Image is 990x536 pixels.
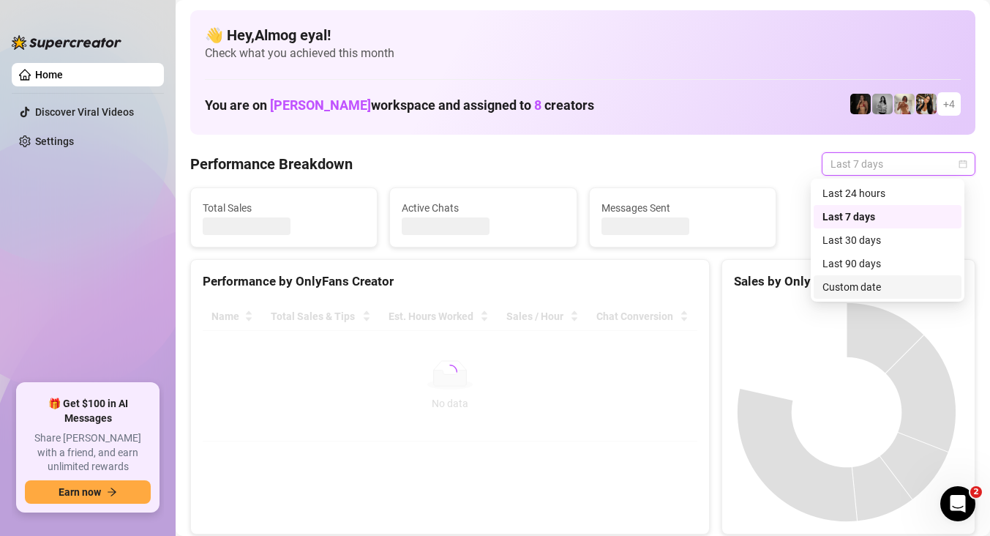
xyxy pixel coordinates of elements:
span: Check what you achieved this month [205,45,961,62]
span: 2 [970,486,982,498]
span: loading [440,362,460,382]
span: 8 [534,97,541,113]
span: Total Sales [203,200,365,216]
div: Last 24 hours [822,185,953,201]
span: 🎁 Get $100 in AI Messages [25,397,151,425]
span: calendar [959,160,967,168]
button: Earn nowarrow-right [25,480,151,504]
div: Last 30 days [814,228,961,252]
a: Discover Viral Videos [35,106,134,118]
a: Settings [35,135,74,147]
img: D [850,94,871,114]
img: AD [916,94,937,114]
div: Performance by OnlyFans Creator [203,272,697,291]
div: Last 30 days [822,232,953,248]
div: Last 7 days [822,209,953,225]
img: A [872,94,893,114]
div: Sales by OnlyFans Creator [734,272,963,291]
h1: You are on workspace and assigned to creators [205,97,594,113]
div: Last 90 days [822,256,953,272]
a: Home [35,69,63,81]
span: Share [PERSON_NAME] with a friend, and earn unlimited rewards [25,431,151,474]
div: Last 90 days [814,252,961,275]
span: Earn now [59,486,101,498]
img: Green [894,94,915,114]
span: arrow-right [107,487,117,497]
img: logo-BBDzfeDw.svg [12,35,121,50]
div: Last 24 hours [814,182,961,205]
h4: Performance Breakdown [190,154,353,174]
div: Last 7 days [814,205,961,228]
span: [PERSON_NAME] [270,97,371,113]
span: + 4 [943,96,955,112]
div: Custom date [822,279,953,295]
h4: 👋 Hey, Almog eyal ! [205,25,961,45]
iframe: Intercom live chat [940,486,975,521]
span: Active Chats [402,200,564,216]
span: Messages Sent [601,200,764,216]
div: Custom date [814,275,961,299]
span: Last 7 days [830,153,967,175]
